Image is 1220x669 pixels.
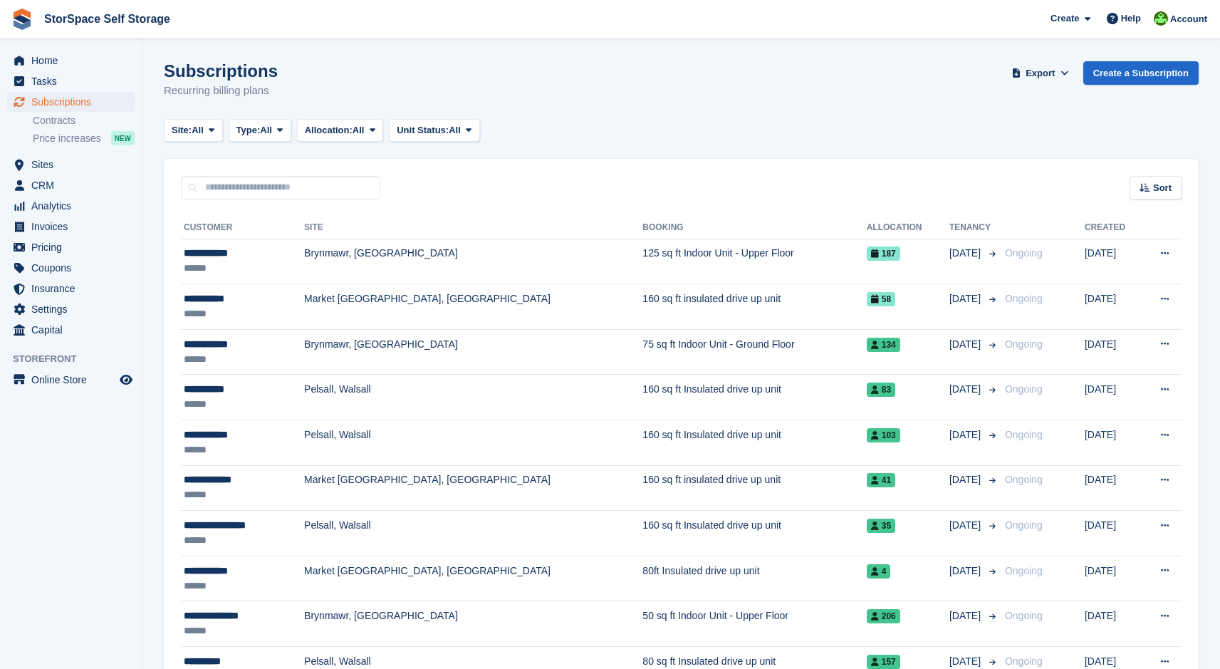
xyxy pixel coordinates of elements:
a: menu [7,370,135,390]
th: Booking [642,217,866,239]
span: Account [1170,12,1207,26]
span: 206 [867,609,900,623]
span: 187 [867,247,900,261]
td: Pelsall, Walsall [304,375,642,420]
h1: Subscriptions [164,61,278,81]
span: Analytics [31,196,117,216]
span: 58 [867,292,895,306]
th: Site [304,217,642,239]
td: 75 sq ft Indoor Unit - Ground Floor [642,329,866,375]
span: Sort [1153,181,1172,195]
span: [DATE] [949,608,984,623]
span: 41 [867,473,895,487]
a: menu [7,279,135,299]
span: Ongoing [1005,338,1043,350]
div: NEW [111,131,135,145]
a: menu [7,71,135,91]
span: Ongoing [1005,383,1043,395]
a: menu [7,320,135,340]
td: Market [GEOGRAPHIC_DATA], [GEOGRAPHIC_DATA] [304,465,642,511]
span: 83 [867,383,895,397]
td: 125 sq ft Indoor Unit - Upper Floor [642,239,866,284]
span: [DATE] [949,564,984,579]
span: Export [1026,66,1055,81]
span: Pricing [31,237,117,257]
th: Created [1085,217,1140,239]
span: [DATE] [949,518,984,533]
a: Create a Subscription [1083,61,1199,85]
span: 134 [867,338,900,352]
a: Contracts [33,114,135,128]
img: stora-icon-8386f47178a22dfd0bd8f6a31ec36ba5ce8667c1dd55bd0f319d3a0aa187defe.svg [11,9,33,30]
span: Ongoing [1005,519,1043,531]
span: Ongoing [1005,565,1043,576]
td: 160 sq ft Insulated drive up unit [642,420,866,466]
td: [DATE] [1085,329,1140,375]
span: Subscriptions [31,92,117,112]
img: Jon Pace [1154,11,1168,26]
a: menu [7,237,135,257]
td: [DATE] [1085,375,1140,420]
td: [DATE] [1085,511,1140,556]
span: Tasks [31,71,117,91]
span: [DATE] [949,382,984,397]
span: Create [1050,11,1079,26]
td: 160 sq ft Insulated drive up unit [642,511,866,556]
span: [DATE] [949,246,984,261]
a: menu [7,175,135,195]
a: Preview store [118,371,135,388]
a: menu [7,258,135,278]
th: Allocation [867,217,949,239]
td: Pelsall, Walsall [304,420,642,466]
span: Help [1121,11,1141,26]
span: Ongoing [1005,655,1043,667]
p: Recurring billing plans [164,83,278,99]
span: Unit Status: [397,123,449,138]
button: Type: All [229,119,291,142]
span: Coupons [31,258,117,278]
button: Site: All [164,119,223,142]
span: Type: [236,123,261,138]
td: [DATE] [1085,465,1140,511]
span: Ongoing [1005,474,1043,485]
button: Allocation: All [297,119,384,142]
td: Market [GEOGRAPHIC_DATA], [GEOGRAPHIC_DATA] [304,556,642,601]
span: [DATE] [949,337,984,352]
td: [DATE] [1085,601,1140,647]
a: StorSpace Self Storage [38,7,176,31]
td: Pelsall, Walsall [304,511,642,556]
button: Export [1009,61,1072,85]
td: 160 sq ft insulated drive up unit [642,465,866,511]
span: Price increases [33,132,101,145]
span: Sites [31,155,117,175]
span: [DATE] [949,472,984,487]
span: Settings [31,299,117,319]
a: menu [7,196,135,216]
td: Market [GEOGRAPHIC_DATA], [GEOGRAPHIC_DATA] [304,284,642,330]
span: 4 [867,564,891,579]
span: Ongoing [1005,293,1043,304]
td: 160 sq ft Insulated drive up unit [642,375,866,420]
span: Invoices [31,217,117,237]
td: [DATE] [1085,556,1140,601]
span: Home [31,51,117,71]
td: [DATE] [1085,284,1140,330]
span: All [192,123,204,138]
td: Brynmawr, [GEOGRAPHIC_DATA] [304,329,642,375]
span: 103 [867,428,900,442]
span: All [260,123,272,138]
span: Storefront [13,352,142,366]
span: [DATE] [949,654,984,669]
td: 160 sq ft insulated drive up unit [642,284,866,330]
td: 50 sq ft Indoor Unit - Upper Floor [642,601,866,647]
button: Unit Status: All [389,119,479,142]
a: menu [7,92,135,112]
a: menu [7,217,135,237]
span: [DATE] [949,427,984,442]
td: 80ft Insulated drive up unit [642,556,866,601]
span: All [353,123,365,138]
span: Online Store [31,370,117,390]
span: Insurance [31,279,117,299]
a: menu [7,155,135,175]
span: [DATE] [949,291,984,306]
